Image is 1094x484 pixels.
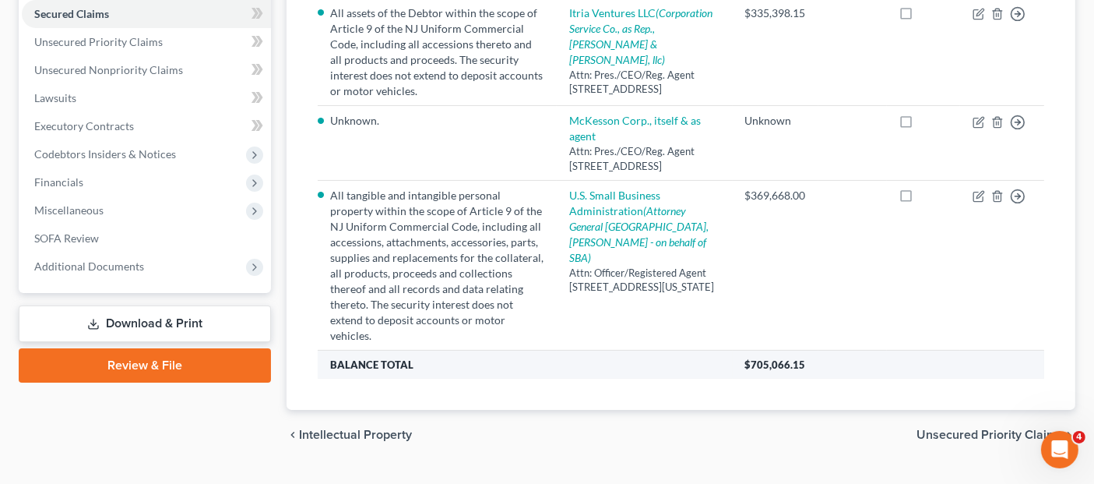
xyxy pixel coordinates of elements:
th: Balance Total [318,351,732,379]
li: All assets of the Debtor within the scope of Article 9 of the NJ Uniform Commercial Code, includi... [330,5,544,99]
li: Unknown. [330,113,544,129]
a: Unsecured Nonpriority Claims [22,56,271,84]
span: Unsecured Nonpriority Claims [34,63,183,76]
a: Itria Ventures LLC(Corporation Service Co., as Rep., [PERSON_NAME] & [PERSON_NAME], llc) [569,6,712,66]
div: Unknown [745,113,806,129]
i: (Attorney General [GEOGRAPHIC_DATA], [PERSON_NAME] - on behalf of SBA) [569,204,709,264]
span: Financials [34,175,83,189]
i: chevron_left [287,429,299,441]
span: 4 [1073,431,1085,443]
li: All tangible and intangible personal property within the scope of Article 9 of the NJ Uniform Com... [330,188,544,344]
a: U.S. Small Business Administration(Attorney General [GEOGRAPHIC_DATA], [PERSON_NAME] - on behalf ... [569,189,709,264]
span: Lawsuits [34,91,76,104]
span: Additional Documents [34,260,144,273]
div: $369,668.00 [745,188,806,203]
span: Secured Claims [34,7,109,20]
i: chevron_right [1063,429,1075,441]
button: chevron_left Intellectual Property [287,429,412,441]
a: SOFA Review [22,224,271,253]
span: $705,066.15 [745,359,806,371]
a: Download & Print [19,306,271,342]
span: Unsecured Priority Claims [916,429,1063,441]
span: Intellectual Property [299,429,412,441]
span: Codebtors Insiders & Notices [34,147,176,161]
div: Attn: Pres./CEO/Reg. Agent [STREET_ADDRESS] [569,68,720,97]
span: Unsecured Priority Claims [34,35,163,48]
a: Unsecured Priority Claims [22,28,271,56]
div: Attn: Pres./CEO/Reg. Agent [STREET_ADDRESS] [569,144,720,173]
a: Lawsuits [22,84,271,112]
div: Attn: Officer/Registered Agent [STREET_ADDRESS][US_STATE] [569,266,720,295]
button: Unsecured Priority Claims chevron_right [916,429,1075,441]
span: Executory Contracts [34,119,134,132]
i: (Corporation Service Co., as Rep., [PERSON_NAME] & [PERSON_NAME], llc) [569,6,712,66]
iframe: Intercom live chat [1041,431,1078,468]
span: Miscellaneous [34,203,104,217]
a: McKesson Corp., itself & as agent [569,114,701,143]
div: $335,398.15 [745,5,806,21]
a: Review & File [19,348,271,383]
a: Executory Contracts [22,112,271,140]
span: SOFA Review [34,231,99,245]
